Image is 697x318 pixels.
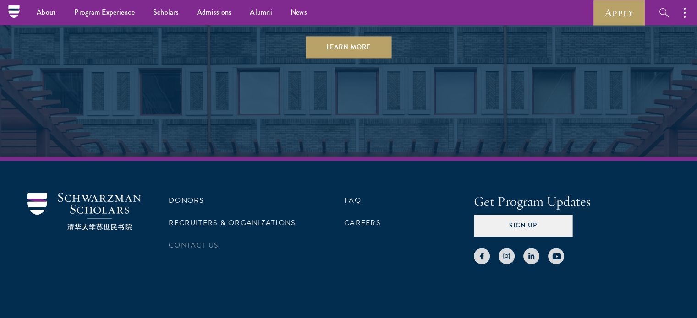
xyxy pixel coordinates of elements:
[474,215,572,237] button: Sign Up
[306,36,391,58] a: Learn More
[169,240,219,251] a: Contact Us
[474,193,670,211] h4: Get Program Updates
[344,195,361,206] a: FAQ
[344,217,381,228] a: Careers
[169,217,296,228] a: Recruiters & Organizations
[27,193,141,231] img: Schwarzman Scholars
[169,195,204,206] a: Donors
